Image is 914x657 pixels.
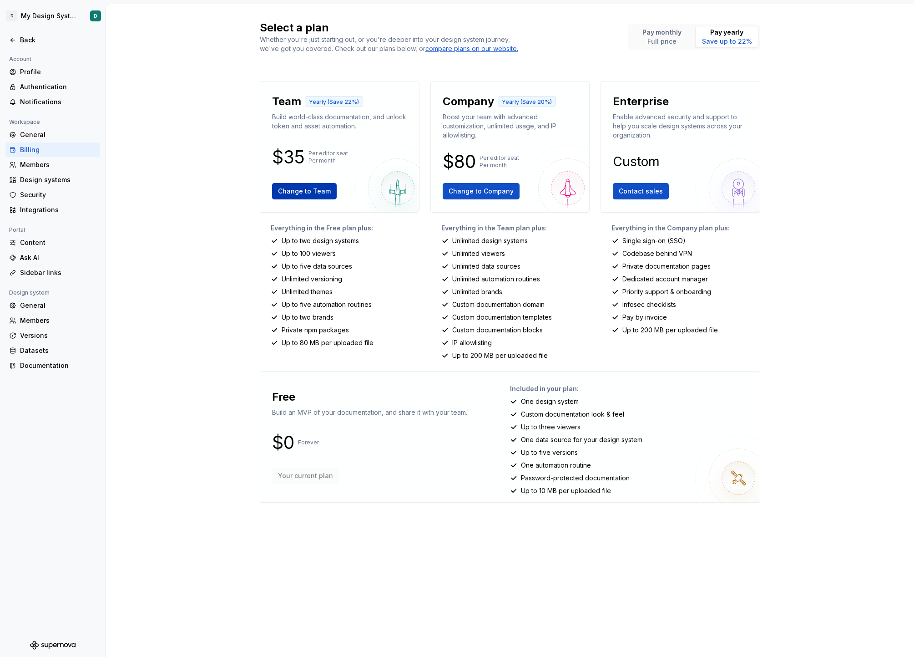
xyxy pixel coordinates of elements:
[443,94,494,109] p: Company
[30,641,76,650] svg: Supernova Logo
[20,346,96,355] div: Datasets
[272,183,337,199] button: Change to Team
[521,410,624,419] p: Custom documentation look & feel
[630,26,693,48] button: Pay monthlyFull price
[5,95,100,109] a: Notifications
[20,205,96,214] div: Integrations
[272,112,407,131] p: Build world-class documentation, and unlock token and asset automation.
[20,253,96,262] div: Ask AI
[5,173,100,187] a: Design systems
[20,175,96,184] div: Design systems
[282,236,359,245] p: Up to two design systems
[6,10,17,21] div: D
[282,338,374,347] p: Up to 80 MB per uploaded file
[452,236,528,245] p: Unlimited design systems
[521,397,579,406] p: One design system
[5,80,100,94] a: Authentication
[613,156,660,167] p: Custom
[5,298,100,313] a: General
[5,117,44,127] div: Workspace
[452,262,520,271] p: Unlimited data sources
[521,423,581,432] p: Up to three viewers
[510,384,752,393] p: Included in your plan:
[260,35,524,53] div: Whether you're just starting out, or you're deeper into your design system journey, we've got you...
[20,331,96,340] div: Versions
[260,20,617,35] h2: Select a plan
[521,448,578,457] p: Up to five versions
[5,188,100,202] a: Security
[298,439,319,446] p: Forever
[521,461,591,470] p: One automation routine
[5,235,100,250] a: Content
[20,82,96,92] div: Authentication
[20,97,96,107] div: Notifications
[282,249,336,258] p: Up to 100 viewers
[2,6,104,26] button: DMy Design SystemD
[613,94,669,109] p: Enterprise
[443,112,578,140] p: Boost your team with advanced customization, unlimited usage, and IP allowlisting.
[5,143,100,157] a: Billing
[452,300,545,309] p: Custom documentation domain
[521,435,642,444] p: One data source for your design system
[521,486,611,495] p: Up to 10 MB per uploaded file
[20,316,96,325] div: Members
[452,338,492,347] p: IP allowlisting
[521,474,630,483] p: Password-protected documentation
[5,328,100,343] a: Versions
[272,152,305,163] p: $35
[282,313,333,322] p: Up to two brands
[20,361,96,370] div: Documentation
[695,26,758,48] button: Pay yearlySave up to 22%
[5,287,53,298] div: Design system
[702,37,752,46] p: Save up to 22%
[272,408,467,417] p: Build an MVP of your documentation, and share it with your team.
[20,36,96,45] div: Back
[282,326,349,335] p: Private npm packages
[282,287,333,296] p: Unlimited themes
[5,313,100,328] a: Members
[441,224,590,233] p: Everything in the Team plan plus:
[5,65,100,79] a: Profile
[452,249,505,258] p: Unlimited viewers
[94,12,97,20] div: D
[613,112,748,140] p: Enable advanced security and support to help you scale design systems across your organization.
[452,326,543,335] p: Custom documentation blocks
[622,236,686,245] p: Single sign-on (SSO)
[443,156,476,167] p: $80
[5,203,100,217] a: Integrations
[452,275,540,284] p: Unlimited automation routines
[272,437,294,448] p: $0
[622,249,692,258] p: Codebase behind VPN
[20,301,96,310] div: General
[278,187,331,196] span: Change to Team
[282,275,342,284] p: Unlimited versioning
[5,54,35,65] div: Account
[20,268,96,277] div: Sidebar links
[480,154,519,169] p: Per editor seat Per month
[5,358,100,373] a: Documentation
[5,158,100,172] a: Members
[20,238,96,247] div: Content
[5,224,29,235] div: Portal
[622,287,711,296] p: Priority support & onboarding
[20,190,96,199] div: Security
[5,250,100,265] a: Ask AI
[20,67,96,76] div: Profile
[308,150,348,164] p: Per editor seat Per month
[622,300,676,309] p: Infosec checklists
[622,275,708,284] p: Dedicated account manager
[642,37,682,46] p: Full price
[20,160,96,169] div: Members
[309,98,359,106] p: Yearly (Save 22%)
[425,44,518,53] a: compare plans on our website.
[20,145,96,154] div: Billing
[611,224,760,233] p: Everything in the Company plan plus:
[282,300,372,309] p: Up to five automation routines
[449,187,514,196] span: Change to Company
[622,313,667,322] p: Pay by invoice
[21,11,79,20] div: My Design System
[619,187,663,196] span: Contact sales
[272,390,295,404] p: Free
